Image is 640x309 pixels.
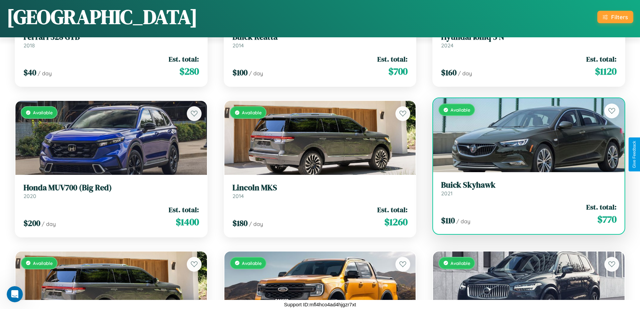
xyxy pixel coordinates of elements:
[24,193,36,199] span: 2020
[441,180,616,190] h3: Buick Skyhawk
[232,193,244,199] span: 2014
[388,65,408,78] span: $ 700
[242,110,262,115] span: Available
[38,70,52,77] span: / day
[632,141,637,168] div: Give Feedback
[169,205,199,215] span: Est. total:
[249,70,263,77] span: / day
[7,286,23,302] iframe: Intercom live chat
[232,183,408,199] a: Lincoln MKS2014
[176,215,199,229] span: $ 1400
[456,218,470,225] span: / day
[458,70,472,77] span: / day
[441,32,616,49] a: Hyundai Ioniq 5 N2024
[24,183,199,199] a: Honda MUV700 (Big Red)2020
[232,218,248,229] span: $ 180
[24,183,199,193] h3: Honda MUV700 (Big Red)
[441,180,616,197] a: Buick Skyhawk2021
[24,67,36,78] span: $ 40
[586,54,616,64] span: Est. total:
[441,67,457,78] span: $ 160
[249,221,263,227] span: / day
[24,42,35,49] span: 2018
[377,54,408,64] span: Est. total:
[441,32,616,42] h3: Hyundai Ioniq 5 N
[597,11,633,23] button: Filters
[179,65,199,78] span: $ 280
[232,32,408,49] a: Buick Reatta2014
[33,110,53,115] span: Available
[169,54,199,64] span: Est. total:
[441,42,454,49] span: 2024
[24,32,199,42] h3: Ferrari 328 GTB
[441,215,455,226] span: $ 110
[377,205,408,215] span: Est. total:
[242,260,262,266] span: Available
[597,213,616,226] span: $ 770
[24,32,199,49] a: Ferrari 328 GTB2018
[451,260,470,266] span: Available
[232,42,244,49] span: 2014
[7,3,198,31] h1: [GEOGRAPHIC_DATA]
[33,260,53,266] span: Available
[24,218,40,229] span: $ 200
[611,13,628,21] div: Filters
[232,32,408,42] h3: Buick Reatta
[232,183,408,193] h3: Lincoln MKS
[586,202,616,212] span: Est. total:
[42,221,56,227] span: / day
[384,215,408,229] span: $ 1260
[284,300,356,309] p: Support ID: mfl4hco4ad4hjgzr7xt
[232,67,248,78] span: $ 100
[451,107,470,113] span: Available
[595,65,616,78] span: $ 1120
[441,190,453,197] span: 2021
